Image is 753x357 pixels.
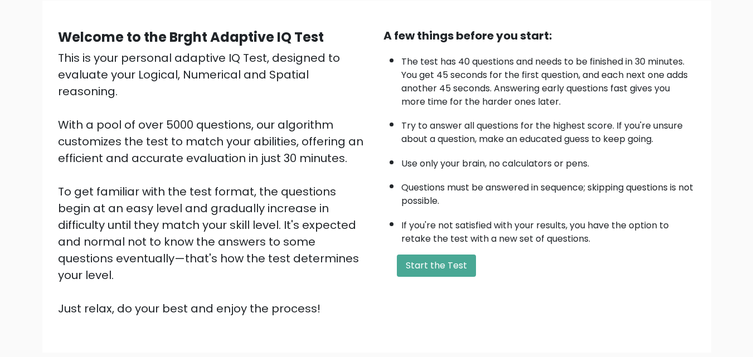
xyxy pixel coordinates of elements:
[401,175,696,208] li: Questions must be answered in sequence; skipping questions is not possible.
[401,114,696,146] li: Try to answer all questions for the highest score. If you're unsure about a question, make an edu...
[401,213,696,246] li: If you're not satisfied with your results, you have the option to retake the test with a new set ...
[383,27,696,44] div: A few things before you start:
[401,151,696,170] li: Use only your brain, no calculators or pens.
[58,28,324,46] b: Welcome to the Brght Adaptive IQ Test
[401,50,696,109] li: The test has 40 questions and needs to be finished in 30 minutes. You get 45 seconds for the firs...
[397,255,476,277] button: Start the Test
[58,50,370,317] div: This is your personal adaptive IQ Test, designed to evaluate your Logical, Numerical and Spatial ...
